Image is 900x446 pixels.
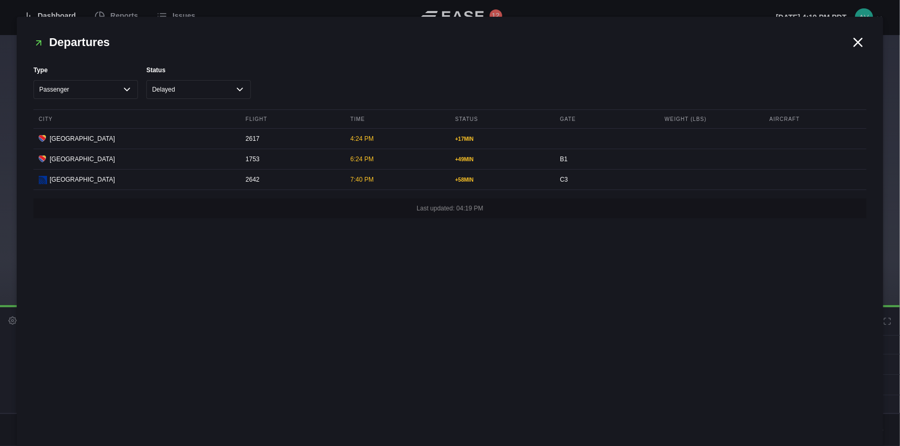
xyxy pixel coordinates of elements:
[240,110,343,128] div: Flight
[146,65,251,75] label: Status
[560,155,568,163] span: B1
[33,65,138,75] label: Type
[50,154,115,164] span: [GEOGRAPHIC_DATA]
[50,134,115,143] span: [GEOGRAPHIC_DATA]
[351,135,374,142] span: 4:24 PM
[345,110,448,128] div: Time
[765,110,867,128] div: Aircraft
[240,149,343,169] div: 1753
[33,110,238,128] div: City
[450,110,552,128] div: Status
[555,110,657,128] div: Gate
[455,176,547,184] div: + 58 MIN
[351,155,374,163] span: 6:24 PM
[560,176,568,183] span: C3
[50,175,115,184] span: [GEOGRAPHIC_DATA]
[240,170,343,189] div: 2642
[33,34,850,51] h2: Departures
[33,198,867,218] div: Last updated: 04:19 PM
[351,176,374,183] span: 7:40 PM
[455,155,547,163] div: + 49 MIN
[240,129,343,149] div: 2617
[660,110,762,128] div: Weight (lbs)
[455,135,547,143] div: + 17 MIN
